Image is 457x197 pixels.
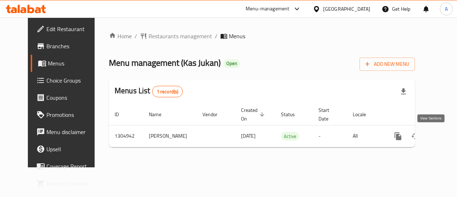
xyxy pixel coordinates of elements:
span: Restaurants management [149,32,212,40]
span: Status [281,110,304,119]
span: 1 record(s) [152,88,183,95]
h2: Menus List [115,85,183,97]
span: Locale [353,110,375,119]
span: Start Date [318,106,338,123]
a: Coverage Report [31,158,104,175]
td: [PERSON_NAME] [143,125,197,147]
button: more [390,128,407,145]
span: Menu disclaimer [46,128,99,136]
span: Branches [46,42,99,50]
span: Coupons [46,93,99,102]
a: Home [109,32,132,40]
a: Restaurants management [140,32,212,40]
a: Promotions [31,106,104,123]
span: Created On [241,106,267,123]
div: Export file [395,83,412,100]
span: Active [281,132,299,141]
span: Add New Menu [365,60,409,69]
div: [GEOGRAPHIC_DATA] [323,5,370,13]
span: Vendor [202,110,227,119]
a: Menus [31,55,104,72]
a: Edit Restaurant [31,20,104,38]
span: Name [149,110,171,119]
a: Choice Groups [31,72,104,89]
span: [DATE] [241,131,256,141]
button: Change Status [407,128,424,145]
span: Promotions [46,110,99,119]
span: ID [115,110,128,119]
li: / [135,32,137,40]
td: All [347,125,384,147]
span: A [445,5,448,13]
nav: breadcrumb [109,32,415,40]
li: / [215,32,217,40]
span: Menus [229,32,245,40]
span: Coverage Report [46,162,99,171]
a: Grocery Checklist [31,175,104,192]
td: - [313,125,347,147]
a: Coupons [31,89,104,106]
span: Open [224,60,240,67]
a: Menu disclaimer [31,123,104,141]
a: Branches [31,38,104,55]
div: Menu-management [246,5,290,13]
span: Edit Restaurant [46,25,99,33]
span: Menu management ( Kas Jukan ) [109,55,221,71]
div: Open [224,59,240,68]
button: Add New Menu [360,58,415,71]
div: Total records count [152,86,183,97]
a: Upsell [31,141,104,158]
span: Choice Groups [46,76,99,85]
span: Menus [48,59,99,68]
td: 1304942 [109,125,143,147]
span: Grocery Checklist [46,179,99,188]
span: Upsell [46,145,99,153]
